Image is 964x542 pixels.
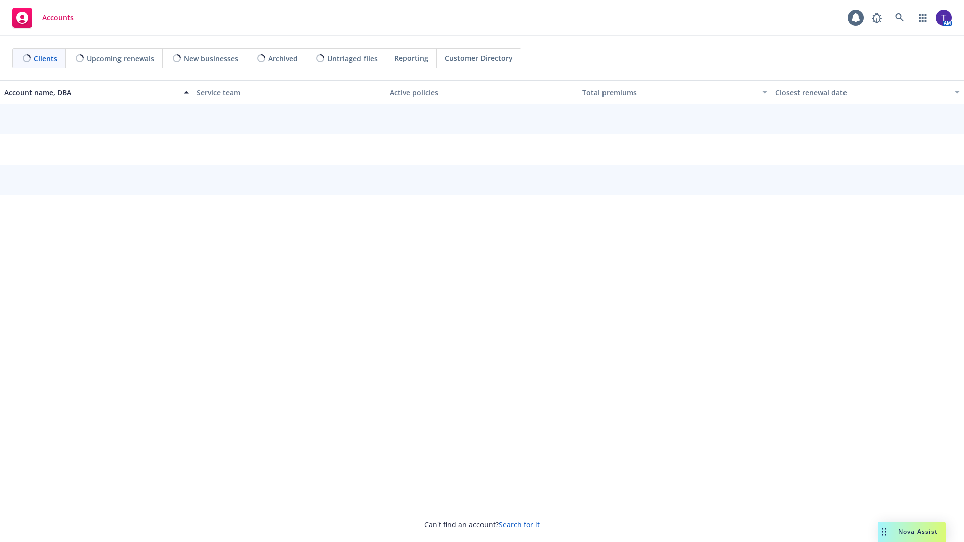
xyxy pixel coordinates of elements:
[193,80,386,104] button: Service team
[890,8,910,28] a: Search
[867,8,887,28] a: Report a Bug
[936,10,952,26] img: photo
[578,80,771,104] button: Total premiums
[184,53,238,64] span: New businesses
[445,53,513,63] span: Customer Directory
[878,522,890,542] div: Drag to move
[87,53,154,64] span: Upcoming renewals
[499,520,540,529] a: Search for it
[327,53,378,64] span: Untriaged files
[424,519,540,530] span: Can't find an account?
[268,53,298,64] span: Archived
[775,87,949,98] div: Closest renewal date
[8,4,78,32] a: Accounts
[34,53,57,64] span: Clients
[771,80,964,104] button: Closest renewal date
[386,80,578,104] button: Active policies
[898,527,938,536] span: Nova Assist
[582,87,756,98] div: Total premiums
[42,14,74,22] span: Accounts
[913,8,933,28] a: Switch app
[390,87,574,98] div: Active policies
[197,87,382,98] div: Service team
[394,53,428,63] span: Reporting
[4,87,178,98] div: Account name, DBA
[878,522,946,542] button: Nova Assist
